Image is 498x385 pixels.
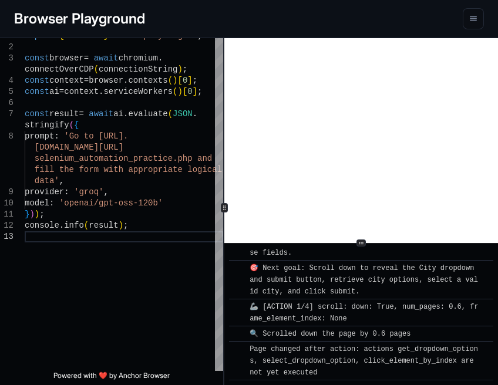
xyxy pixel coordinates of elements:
span: ; [123,221,128,230]
span: browser [49,53,84,63]
span: = [59,87,64,96]
span: JSON [173,109,193,119]
span: ( [94,65,99,74]
span: ) [29,210,34,219]
span: console [25,221,59,230]
span: . [123,109,128,119]
span: [ [183,87,187,96]
span: ( [168,76,173,85]
span: ( [69,120,74,130]
span: ( [168,109,173,119]
span: , [103,187,108,197]
span: ) [177,87,182,96]
span: ; [183,65,187,74]
span: selenium_automation_practice.php and [35,154,212,163]
button: menu [463,8,484,29]
span: ai [113,109,123,119]
span: Powered with ❤️ by Anchor Browser [53,371,170,385]
span: context [49,76,84,85]
span: ❔ Eval: Previous attempts to submit the form failed with validation errors for State and City; th... [250,214,478,257]
span: Page changed after action: actions get_dropdown_options, select_dropdown_option, click_element_by... [250,345,478,377]
span: ] [193,87,197,96]
span: result [49,109,79,119]
span: = [79,109,83,119]
span: ​ [235,301,241,313]
span: ) [35,210,39,219]
span: 🎯 Next goal: Scroll down to reveal the City dropdown and submit button, retrieve city options, se... [250,264,478,296]
span: await [89,109,113,119]
span: ai [49,87,59,96]
span: const [25,87,49,96]
span: . [99,87,103,96]
span: serviceWorkers [103,87,173,96]
span: 🔍 Scrolled down the page by 0.6 pages [250,330,410,338]
span: . [123,76,128,85]
span: , [59,176,64,185]
span: stringify [25,120,69,130]
span: await [94,53,119,63]
span: ( [173,87,177,96]
span: context [64,87,99,96]
span: . [158,53,163,63]
span: provider [25,187,64,197]
span: 0 [183,76,187,85]
span: browser [89,76,123,85]
span: result [89,221,118,230]
span: ) [173,76,177,85]
span: fill the form with appropriate logical [35,165,222,174]
span: 'Go to [URL]. [64,131,128,141]
span: [ [177,76,182,85]
span: ; [39,210,44,219]
span: const [25,53,49,63]
span: = [84,76,89,85]
span: 'openai/gpt-oss-120b' [59,198,163,208]
span: prompt [25,131,54,141]
span: 0 [187,87,192,96]
h1: Browser Playground [14,8,145,29]
span: ) [177,65,182,74]
span: ( [84,221,89,230]
span: ; [193,76,197,85]
span: : [64,187,69,197]
span: : [54,131,59,141]
span: const [25,109,49,119]
span: contexts [128,76,167,85]
span: data' [35,176,59,185]
span: ) [119,221,123,230]
span: connectionString [99,65,177,74]
span: ​ [235,262,241,274]
span: const [25,76,49,85]
span: . [193,109,197,119]
span: . [59,221,64,230]
span: chromium [119,53,158,63]
span: info [64,221,84,230]
span: : [49,198,54,208]
span: [DOMAIN_NAME][URL] [35,143,123,152]
span: 🦾 [ACTION 1/4] scroll: down: True, num_pages: 0.6, frame_element_index: None [250,303,478,323]
span: ; [197,87,202,96]
span: model [25,198,49,208]
span: = [84,53,89,63]
span: connectOverCDP [25,65,94,74]
span: evaluate [128,109,167,119]
span: } [25,210,29,219]
span: ​ [235,328,241,340]
span: 'groq' [74,187,103,197]
span: { [74,120,79,130]
span: ] [187,76,192,85]
span: ​ [235,343,241,355]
